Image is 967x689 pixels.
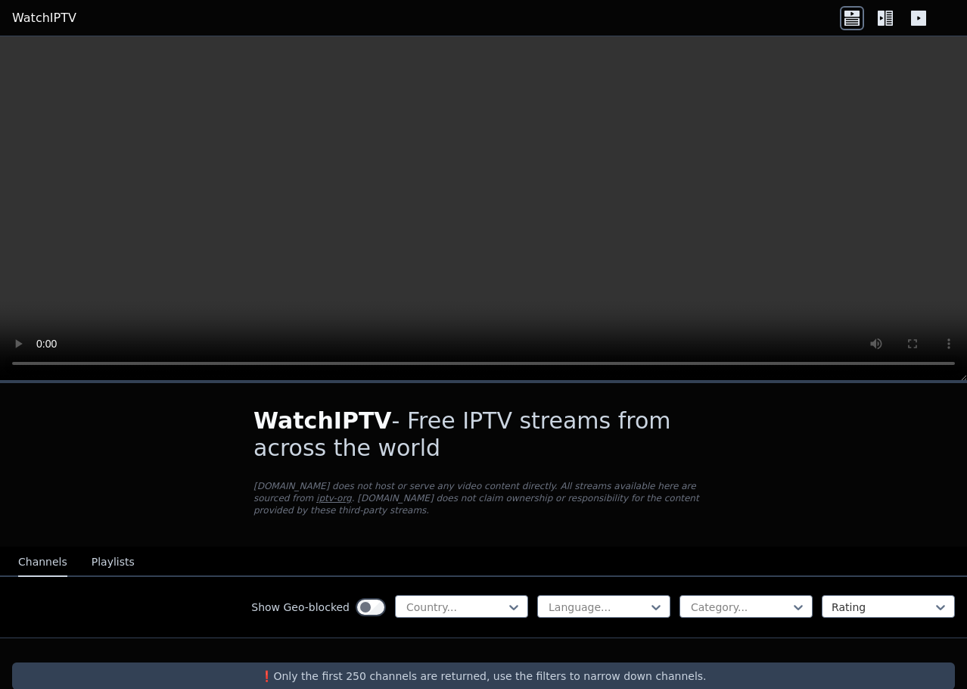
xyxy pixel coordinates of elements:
label: Show Geo-blocked [251,600,350,615]
p: [DOMAIN_NAME] does not host or serve any video content directly. All streams available here are s... [253,480,714,516]
button: Channels [18,548,67,577]
p: ❗️Only the first 250 channels are returned, use the filters to narrow down channels. [18,669,949,684]
h1: - Free IPTV streams from across the world [253,407,714,462]
button: Playlists [92,548,135,577]
a: iptv-org [316,493,352,503]
span: WatchIPTV [253,407,392,434]
a: WatchIPTV [12,9,76,27]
